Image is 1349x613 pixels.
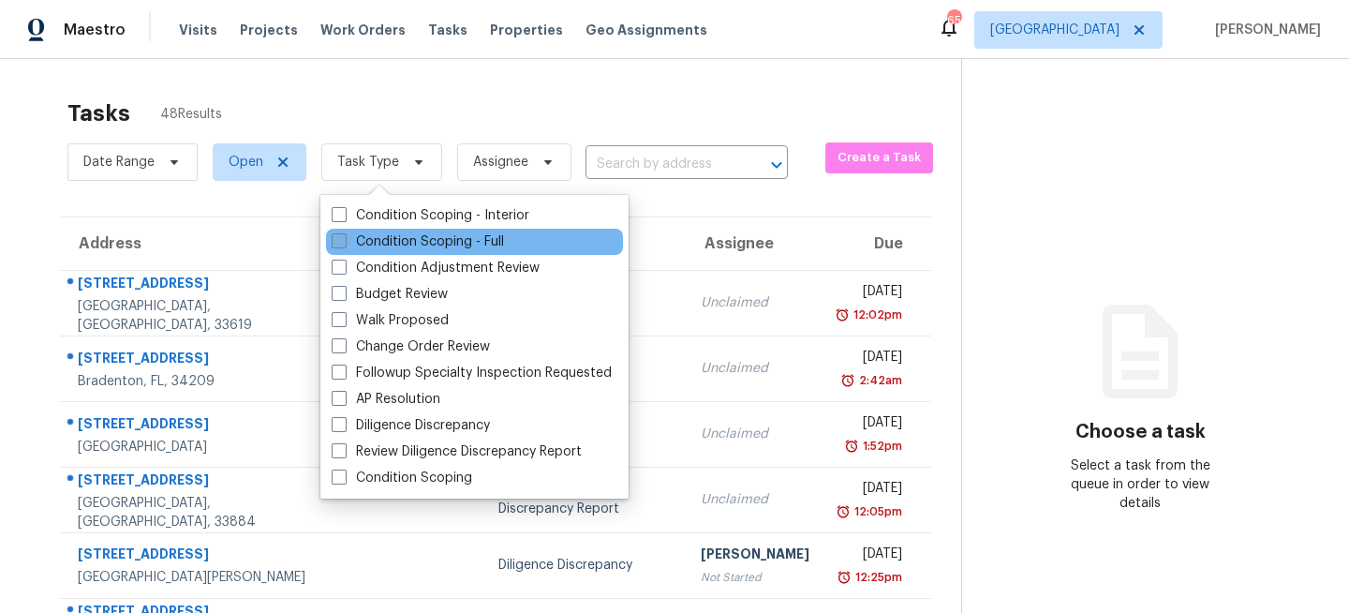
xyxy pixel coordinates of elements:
[701,293,809,312] div: Unclaimed
[825,142,933,173] button: Create a Task
[160,105,222,124] span: 48 Results
[332,285,448,304] label: Budget Review
[64,21,126,39] span: Maestro
[78,568,330,587] div: [GEOGRAPHIC_DATA][PERSON_NAME]
[320,21,406,39] span: Work Orders
[78,274,330,297] div: [STREET_ADDRESS]
[850,306,902,324] div: 12:02pm
[78,349,330,372] div: [STREET_ADDRESS]
[229,153,263,172] span: Open
[763,152,790,178] button: Open
[586,21,707,39] span: Geo Assignments
[839,545,901,568] div: [DATE]
[839,348,901,371] div: [DATE]
[701,425,809,443] div: Unclaimed
[78,494,330,531] div: [GEOGRAPHIC_DATA], [GEOGRAPHIC_DATA], 33884
[836,502,851,521] img: Overdue Alarm Icon
[990,21,1119,39] span: [GEOGRAPHIC_DATA]
[686,217,824,270] th: Assignee
[332,442,582,461] label: Review Diligence Discrepancy Report
[332,232,504,251] label: Condition Scoping - Full
[855,371,902,390] div: 2:42am
[947,11,960,30] div: 65
[332,416,490,435] label: Diligence Discrepancy
[701,568,809,587] div: Not Started
[835,147,924,169] span: Create a Task
[78,545,330,568] div: [STREET_ADDRESS]
[67,104,130,123] h2: Tasks
[78,297,330,335] div: [GEOGRAPHIC_DATA], [GEOGRAPHIC_DATA], 33619
[839,413,901,437] div: [DATE]
[859,437,902,456] div: 1:52pm
[852,568,902,587] div: 12:25pm
[78,471,330,494] div: [STREET_ADDRESS]
[840,371,855,390] img: Overdue Alarm Icon
[332,337,490,356] label: Change Order Review
[839,479,901,502] div: [DATE]
[1051,456,1230,513] div: Select a task from the queue in order to view details
[332,259,540,277] label: Condition Adjustment Review
[586,150,735,179] input: Search by address
[701,545,809,568] div: [PERSON_NAME]
[428,23,467,37] span: Tasks
[332,469,472,487] label: Condition Scoping
[78,372,330,391] div: Bradenton, FL, 34209
[473,153,528,172] span: Assignee
[337,153,399,172] span: Task Type
[1208,21,1321,39] span: [PERSON_NAME]
[332,311,449,330] label: Walk Proposed
[332,390,440,409] label: AP Resolution
[179,21,217,39] span: Visits
[332,364,612,382] label: Followup Specialty Inspection Requested
[1075,423,1206,441] h3: Choose a task
[60,217,345,270] th: Address
[78,438,330,456] div: [GEOGRAPHIC_DATA]
[837,568,852,587] img: Overdue Alarm Icon
[835,306,850,324] img: Overdue Alarm Icon
[240,21,298,39] span: Projects
[498,556,672,575] div: Diligence Discrepancy
[824,217,930,270] th: Due
[498,481,672,518] div: Review Diligence Discrepancy Report
[844,437,859,456] img: Overdue Alarm Icon
[332,206,529,225] label: Condition Scoping - Interior
[490,21,563,39] span: Properties
[78,414,330,438] div: [STREET_ADDRESS]
[83,153,155,172] span: Date Range
[851,502,902,521] div: 12:05pm
[701,359,809,378] div: Unclaimed
[839,282,901,306] div: [DATE]
[701,490,809,509] div: Unclaimed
